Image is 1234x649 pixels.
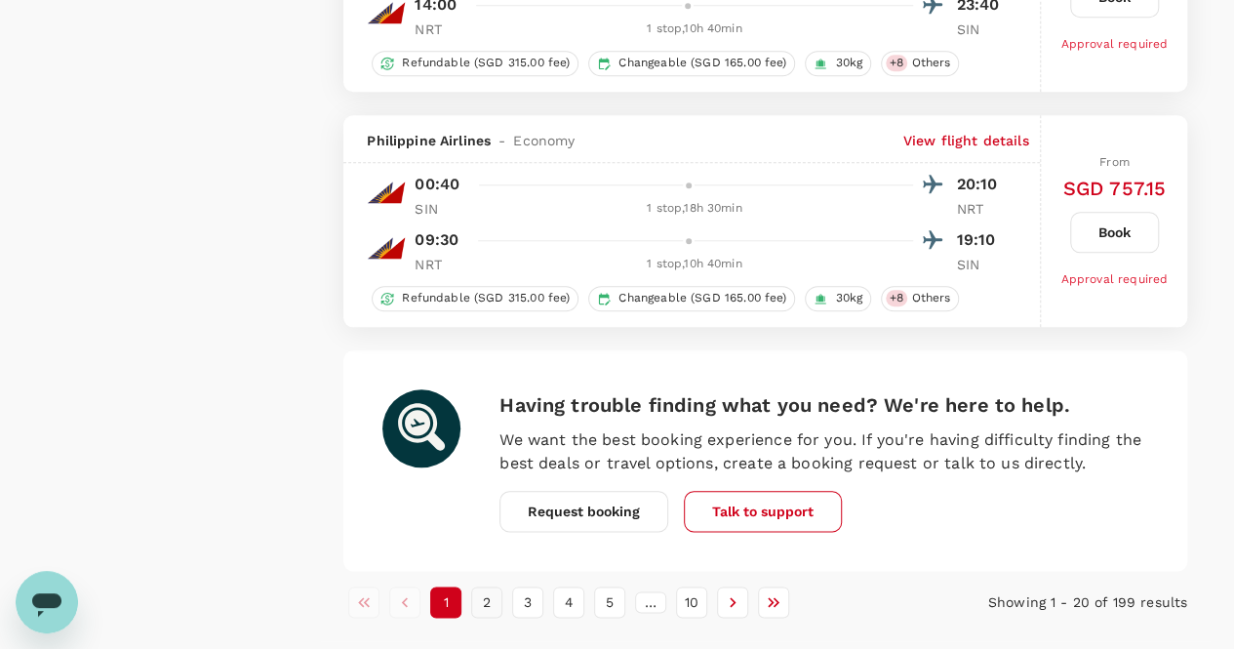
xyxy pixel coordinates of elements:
[886,55,907,71] span: + 8
[372,51,578,76] div: Refundable (SGD 315.00 fee)
[16,571,78,633] iframe: Button to launch messaging window
[499,428,1148,475] p: We want the best booking experience for you. If you're having difficulty finding the best deals o...
[415,228,458,252] p: 09:30
[471,587,502,618] button: Go to page 2
[372,286,578,311] div: Refundable (SGD 315.00 fee)
[886,290,907,306] span: + 8
[394,55,577,71] span: Refundable (SGD 315.00 fee)
[611,290,794,306] span: Changeable (SGD 165.00 fee)
[499,389,1148,421] h6: Having trouble finding what you need? We're here to help.
[1060,272,1168,286] span: Approval required
[903,290,958,306] span: Others
[513,131,575,150] span: Economy
[1060,37,1168,51] span: Approval required
[367,131,491,150] span: Philippine Airlines
[415,199,463,219] p: SIN
[553,587,584,618] button: Go to page 4
[1070,212,1159,253] button: Book
[903,131,1029,150] p: View flight details
[676,587,707,618] button: Go to page 10
[635,591,666,613] div: …
[956,228,1005,252] p: 19:10
[367,173,406,212] img: PR
[881,286,959,311] div: +8Others
[343,587,906,618] nav: pagination navigation
[415,20,463,39] p: NRT
[594,587,625,618] button: Go to page 5
[415,255,463,274] p: NRT
[475,20,913,39] div: 1 stop , 10h 40min
[430,587,461,618] button: page 1
[475,199,913,219] div: 1 stop , 18h 30min
[717,587,748,618] button: Go to next page
[903,55,958,71] span: Others
[805,286,871,311] div: 30kg
[475,255,913,274] div: 1 stop , 10h 40min
[758,587,789,618] button: Go to last page
[827,55,870,71] span: 30kg
[684,491,842,532] button: Talk to support
[956,255,1005,274] p: SIN
[956,199,1005,219] p: NRT
[827,290,870,306] span: 30kg
[881,51,959,76] div: +8Others
[805,51,871,76] div: 30kg
[956,173,1005,196] p: 20:10
[1099,155,1130,169] span: From
[491,131,513,150] span: -
[512,587,543,618] button: Go to page 3
[1062,173,1166,204] h6: SGD 757.15
[588,286,795,311] div: Changeable (SGD 165.00 fee)
[611,55,794,71] span: Changeable (SGD 165.00 fee)
[499,491,668,532] button: Request booking
[415,173,459,196] p: 00:40
[906,592,1187,612] p: Showing 1 - 20 of 199 results
[956,20,1005,39] p: SIN
[394,290,577,306] span: Refundable (SGD 315.00 fee)
[588,51,795,76] div: Changeable (SGD 165.00 fee)
[367,228,406,267] img: PR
